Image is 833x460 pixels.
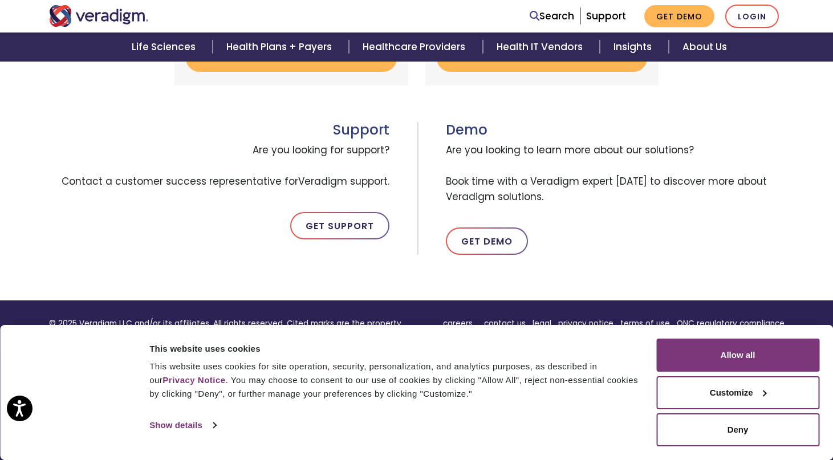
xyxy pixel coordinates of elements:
[614,389,819,446] iframe: Drift Chat Widget
[298,174,389,188] span: Veradigm support.
[558,318,613,329] a: privacy notice
[446,227,528,255] a: Get Demo
[213,32,349,62] a: Health Plans + Payers
[620,318,670,329] a: terms of use
[446,138,785,209] span: Are you looking to learn more about our solutions? Book time with a Veradigm expert [DATE] to dis...
[656,376,819,409] button: Customize
[49,317,408,355] p: © 2025 Veradigm LLC and/or its affiliates. All rights reserved. Cited marks are the property of V...
[644,5,714,27] a: Get Demo
[446,122,785,139] h3: Demo
[349,32,482,62] a: Healthcare Providers
[725,5,779,28] a: Login
[530,9,574,24] a: Search
[149,342,643,356] div: This website uses cookies
[49,5,149,27] img: Veradigm logo
[533,318,551,329] a: legal
[49,138,389,194] span: Are you looking for support? Contact a customer success representative for
[600,32,669,62] a: Insights
[483,32,600,62] a: Health IT Vendors
[586,9,626,23] a: Support
[656,339,819,372] button: Allow all
[443,318,473,329] a: careers
[669,32,741,62] a: About Us
[677,318,785,329] a: ONC regulatory compliance
[149,360,643,401] div: This website uses cookies for site operation, security, personalization, and analytics purposes, ...
[49,122,389,139] h3: Support
[118,32,213,62] a: Life Sciences
[162,375,225,385] a: Privacy Notice
[484,318,526,329] a: contact us
[290,212,389,239] a: Get Support
[149,417,216,434] a: Show details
